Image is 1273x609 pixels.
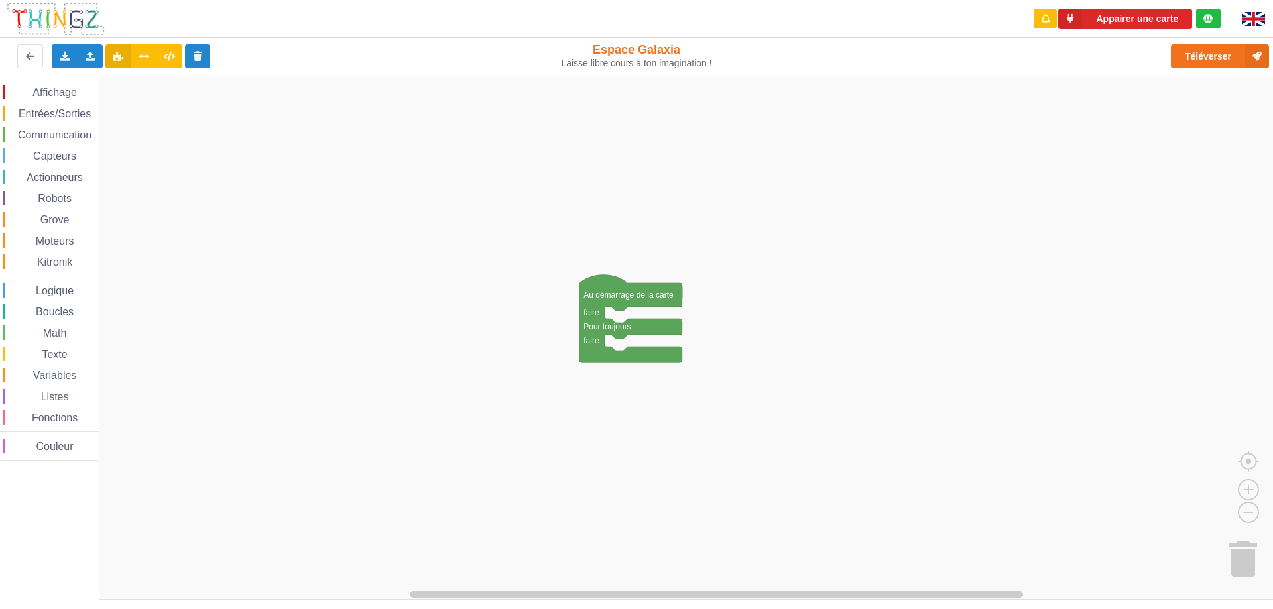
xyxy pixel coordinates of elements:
span: Robots [36,193,74,204]
span: Texte [40,349,69,360]
span: Communication [16,129,93,140]
text: Pour toujours [583,322,631,331]
div: Espace Galaxia [526,42,748,69]
span: Couleur [34,441,76,452]
text: faire [583,308,599,317]
span: Variables [31,370,79,381]
span: Listes [39,391,71,402]
button: Appairer une carte [1058,9,1192,29]
span: Moteurs [34,235,76,247]
span: Fonctions [30,412,80,423]
span: Kitronik [35,256,74,268]
span: Affichage [30,87,78,98]
img: gb.png [1242,12,1265,26]
span: Grove [38,214,72,225]
span: Boucles [34,306,76,317]
div: Laisse libre cours à ton imagination ! [526,58,748,69]
span: Capteurs [31,150,78,162]
text: faire [583,336,599,345]
img: thingz_logo.png [6,1,105,36]
span: Logique [34,285,76,296]
span: Actionneurs [25,172,85,183]
div: Tu es connecté au serveur de création de Thingz [1196,9,1221,28]
span: Math [41,327,69,339]
text: Au démarrage de la carte [583,290,674,300]
span: Entrées/Sorties [17,108,93,119]
button: Téléverser [1171,44,1269,68]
